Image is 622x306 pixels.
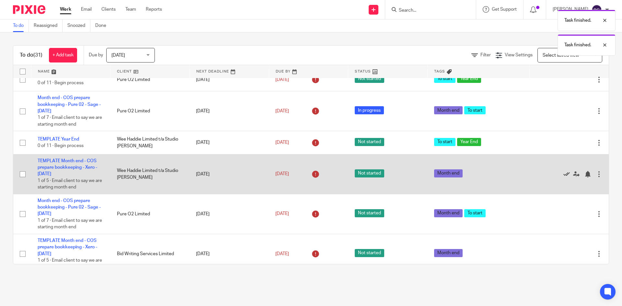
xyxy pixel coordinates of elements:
span: Month end [434,209,463,217]
span: Month end [434,169,463,177]
a: TEMPLATE Month end - COS prepare bookkeeping - Xero - [DATE] [38,238,97,256]
a: Clients [101,6,116,13]
span: Not started [355,249,384,257]
span: [DATE] [111,53,125,58]
span: 1 of 5 · Email client to say we are starting month end [38,178,102,190]
span: [DATE] [275,252,289,256]
span: [DATE] [275,172,289,176]
span: [DATE] [275,109,289,113]
td: Pure O2 Limited [110,68,190,91]
span: Not started [355,138,384,146]
span: Tags [434,70,445,73]
p: Due by [89,52,103,58]
p: Task finished. [564,17,591,24]
a: Snoozed [67,19,90,32]
td: [DATE] [190,131,269,154]
span: 0 of 11 · Begin process [38,144,84,148]
span: Not started [355,169,384,177]
span: 1 of 7 · Email client to say we are starting month end [38,115,102,127]
span: [DATE] [275,140,289,145]
span: In progress [355,106,384,114]
p: Task finished. [564,42,591,48]
a: Team [125,6,136,13]
td: Bid Writing Services Limited [110,234,190,274]
span: 1 of 7 · Email client to say we are starting month end [38,218,102,230]
span: Select saved view [543,53,579,58]
a: To do [13,19,29,32]
a: TEMPLATE Year End [38,74,79,79]
td: [DATE] [190,91,269,131]
span: Year End [457,138,481,146]
a: Month end - COS prepare bookkeeping - Pure 02 - Sage - [DATE] [38,198,101,216]
a: TEMPLATE Month end - COS prepare bookkeeping - Xero - [DATE] [38,159,97,176]
span: To start [434,75,455,83]
a: Reports [146,6,162,13]
span: To start [464,106,486,114]
span: Month end [434,106,463,114]
span: Month end [434,249,463,257]
span: To start [434,138,455,146]
td: Pure O2 Limited [110,194,190,234]
span: 0 of 11 · Begin process [38,81,84,85]
span: [DATE] [275,77,289,82]
span: To start [464,209,486,217]
span: [DATE] [275,212,289,216]
td: [DATE] [190,234,269,274]
td: Wee Haddie Limited t/a Studio [PERSON_NAME] [110,154,190,194]
td: [DATE] [190,68,269,91]
td: [DATE] [190,154,269,194]
a: TEMPLATE Year End [38,137,79,142]
a: Reassigned [34,19,63,32]
a: + Add task [49,48,77,62]
span: Not started [355,75,384,83]
h1: To do [20,52,42,59]
a: Work [60,6,71,13]
a: Email [81,6,92,13]
img: svg%3E [592,5,602,15]
span: Year End [457,75,481,83]
td: Pure O2 Limited [110,91,190,131]
span: 1 of 5 · Email client to say we are starting month end [38,258,102,269]
span: (31) [33,52,42,58]
td: Wee Haddie Limited t/a Studio [PERSON_NAME] [110,131,190,154]
a: Done [95,19,111,32]
td: [DATE] [190,194,269,234]
span: Not started [355,209,384,217]
img: Pixie [13,5,45,14]
a: Month end - COS prepare bookkeeping - Pure 02 - Sage - [DATE] [38,96,101,113]
a: Mark as done [563,171,573,177]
